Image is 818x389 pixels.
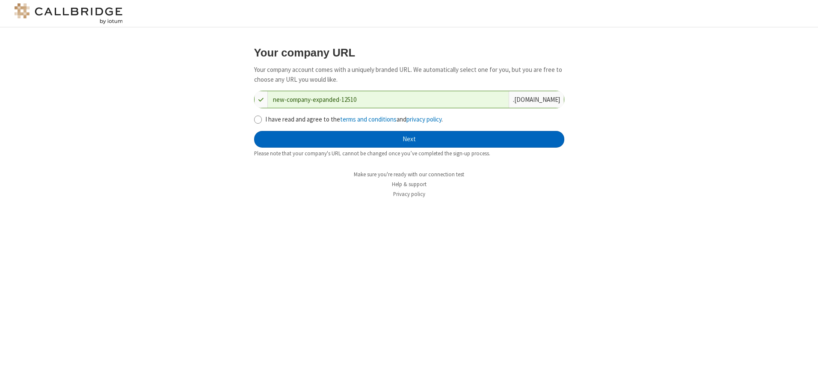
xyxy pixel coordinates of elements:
[13,3,124,24] img: logo@2x.png
[340,115,397,123] a: terms and conditions
[392,181,427,188] a: Help & support
[509,91,564,108] div: . [DOMAIN_NAME]
[254,65,564,84] p: Your company account comes with a uniquely branded URL. We automatically select one for you, but ...
[354,171,464,178] a: Make sure you're ready with our connection test
[406,115,442,123] a: privacy policy
[254,47,564,59] h3: Your company URL
[254,131,564,148] button: Next
[254,149,564,157] div: Please note that your company's URL cannot be changed once you’ve completed the sign-up process.
[268,91,509,108] input: Company URL
[265,115,564,125] label: I have read and agree to the and .
[393,190,425,198] a: Privacy policy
